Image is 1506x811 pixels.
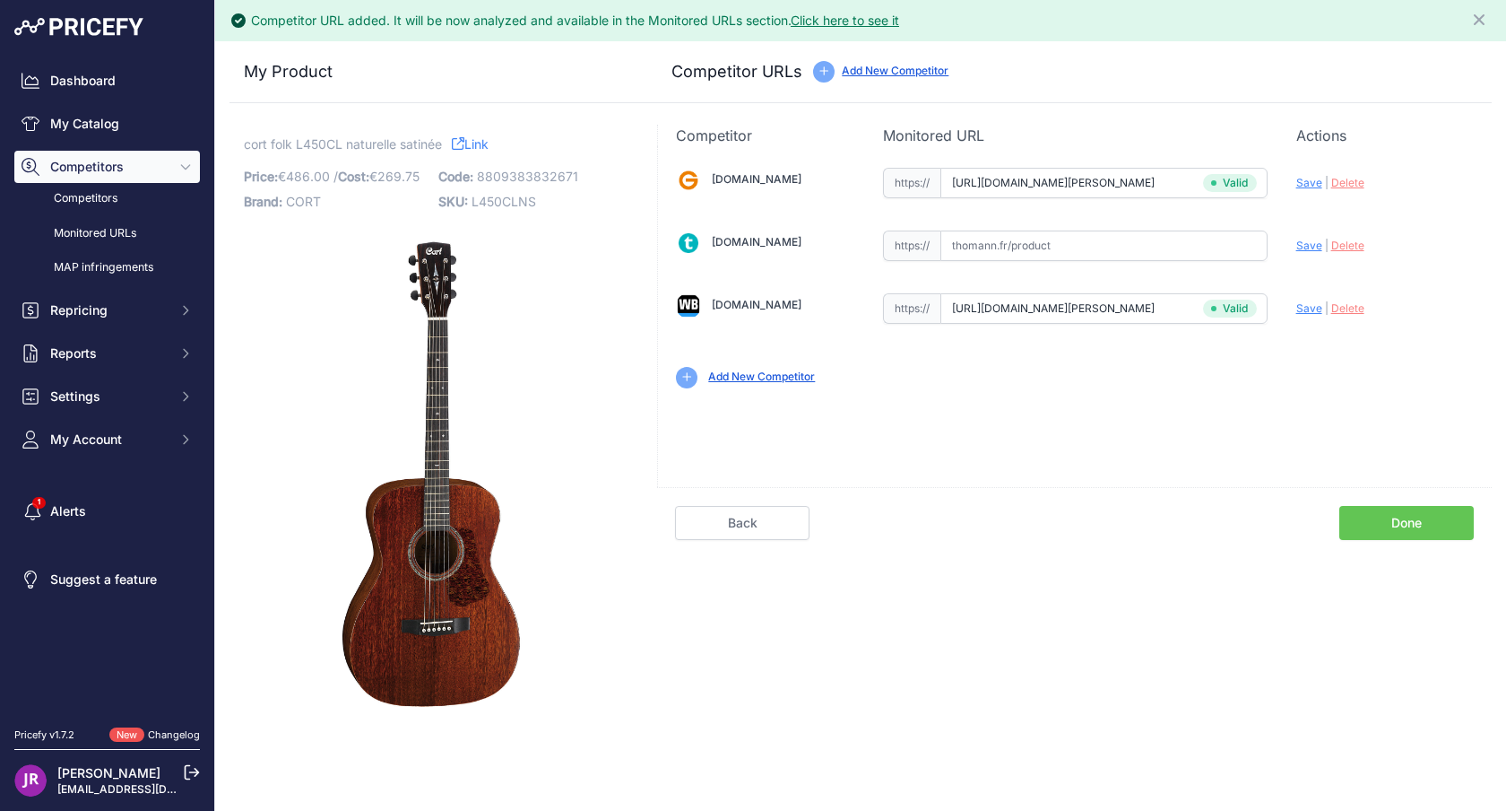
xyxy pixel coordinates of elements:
[14,18,143,36] img: Pricefy Logo
[333,169,420,184] span: / €
[1470,7,1492,29] button: Close
[57,765,160,780] a: [PERSON_NAME]
[148,728,200,741] a: Changelog
[14,65,200,706] nav: Sidebar
[791,13,899,28] a: Click here to see it
[940,293,1268,324] input: woodbrass.com/product
[50,301,168,319] span: Repricing
[109,728,144,743] span: New
[14,380,200,413] button: Settings
[244,133,442,155] span: cort folk L450CL naturelle satinée
[671,59,802,84] h3: Competitor URLs
[50,344,168,362] span: Reports
[244,59,621,84] h3: My Product
[338,169,369,184] span: Cost:
[1331,176,1364,189] span: Delete
[1296,176,1322,189] span: Save
[244,194,282,209] span: Brand:
[883,231,940,261] span: https://
[377,169,420,184] span: 269.75
[452,133,489,155] a: Link
[14,563,200,596] a: Suggest a feature
[708,370,815,383] a: Add New Competitor
[286,169,330,184] span: 486.00
[676,125,853,146] p: Competitor
[940,231,1268,261] input: thomann.fr/product
[1325,239,1329,252] span: |
[14,337,200,370] button: Reports
[1331,301,1364,315] span: Delete
[883,125,1268,146] p: Monitored URL
[1325,176,1329,189] span: |
[477,169,578,184] span: 8809383832671
[50,431,168,449] span: My Account
[883,293,940,324] span: https://
[842,64,948,77] a: Add New Competitor
[14,183,200,214] a: Competitors
[14,108,200,140] a: My Catalog
[14,495,200,528] a: Alerts
[50,388,168,405] span: Settings
[286,194,321,209] span: CORT
[244,164,428,189] p: €
[438,169,473,184] span: Code:
[14,294,200,327] button: Repricing
[1296,125,1474,146] p: Actions
[940,168,1268,198] input: gear4music.fr/product
[1339,506,1474,540] a: Done
[1331,239,1364,252] span: Delete
[244,169,278,184] span: Price:
[251,12,899,30] div: Competitor URL added. It will be now analyzed and available in the Monitored URLs section.
[50,158,168,176] span: Competitors
[14,218,200,249] a: Monitored URLs
[472,194,536,209] span: L450CLNS
[57,782,245,796] a: [EMAIL_ADDRESS][DOMAIN_NAME]
[14,423,200,456] button: My Account
[14,728,74,743] div: Pricefy v1.7.2
[438,194,468,209] span: SKU:
[712,235,801,249] a: [DOMAIN_NAME]
[1296,301,1322,315] span: Save
[1325,301,1329,315] span: |
[712,172,801,186] a: [DOMAIN_NAME]
[14,151,200,183] button: Competitors
[14,65,200,97] a: Dashboard
[1296,239,1322,252] span: Save
[712,298,801,311] a: [DOMAIN_NAME]
[14,252,200,283] a: MAP infringements
[883,168,940,198] span: https://
[675,506,809,540] a: Back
